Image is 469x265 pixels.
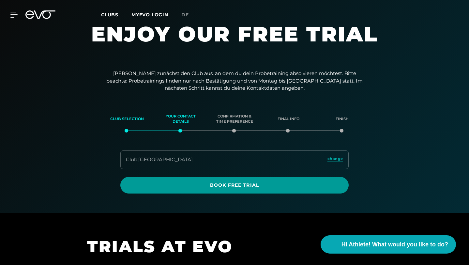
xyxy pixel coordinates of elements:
[120,177,349,194] a: Book Free Trial
[162,110,200,128] div: Your contact details
[131,12,168,18] a: MYEVO LOGIN
[341,240,448,249] span: Hi Athlete! What would you like to do?
[321,235,456,254] button: Hi Athlete! What would you like to do?
[181,11,197,19] a: de
[87,236,381,257] h1: TRIALS AT EVO
[128,182,341,189] span: Book Free Trial
[104,70,365,92] p: [PERSON_NAME] zunächst den Club aus, an dem du dein Probetraining absolvieren möchtest. Bitte bea...
[327,156,343,164] a: change
[84,21,385,60] h1: Enjoy our free trial
[324,110,361,128] div: Finish
[126,156,193,164] div: Club : [GEOGRAPHIC_DATA]
[270,110,307,128] div: Final info
[327,156,343,162] span: change
[216,110,253,128] div: Confirmation & time preference
[181,12,189,18] span: de
[101,11,131,18] a: Clubs
[108,110,146,128] div: Club selection
[101,12,118,18] span: Clubs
